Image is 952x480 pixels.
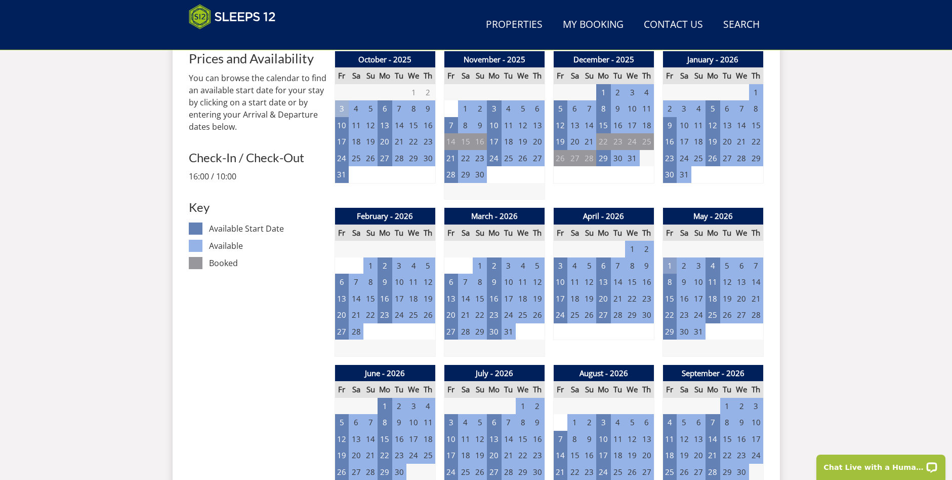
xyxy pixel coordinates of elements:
td: 4 [691,100,706,117]
td: 15 [596,117,610,134]
td: 22 [363,307,378,323]
td: 3 [553,257,567,274]
td: 9 [487,274,501,290]
td: 28 [392,150,406,167]
th: Th [421,67,435,84]
th: We [516,225,530,241]
th: Fr [663,67,677,84]
td: 15 [749,117,763,134]
th: Fr [663,225,677,241]
td: 5 [720,257,734,274]
th: Th [530,225,545,241]
td: 16 [640,274,654,290]
th: Fr [335,67,349,84]
th: We [734,67,749,84]
th: Su [473,67,487,84]
td: 23 [421,133,435,150]
dd: Booked [209,257,326,269]
td: 6 [444,274,458,290]
td: 3 [487,100,501,117]
td: 12 [553,117,567,134]
td: 12 [706,117,720,134]
td: 7 [582,100,596,117]
td: 11 [349,117,363,134]
td: 9 [378,274,392,290]
td: 2 [677,257,691,274]
th: Su [582,67,596,84]
td: 5 [530,257,545,274]
td: 16 [677,290,691,307]
td: 26 [421,307,435,323]
th: Mo [706,225,720,241]
td: 30 [421,150,435,167]
td: 14 [444,133,458,150]
th: Sa [458,67,472,84]
th: Mo [596,67,610,84]
td: 1 [363,257,378,274]
td: 11 [502,117,516,134]
a: Prices and Availability [189,51,326,65]
td: 19 [363,133,378,150]
td: 6 [720,100,734,117]
td: 17 [677,133,691,150]
p: 16:00 / 10:00 [189,170,326,182]
td: 2 [611,84,625,101]
th: We [516,67,530,84]
td: 4 [516,257,530,274]
td: 27 [378,150,392,167]
td: 9 [677,274,691,290]
td: 20 [720,133,734,150]
th: Sa [349,67,363,84]
td: 8 [406,100,421,117]
dd: Available [209,240,326,252]
td: 29 [458,166,472,183]
td: 1 [625,241,639,257]
td: 1 [663,257,677,274]
th: May - 2026 [663,208,763,225]
td: 23 [611,133,625,150]
td: 22 [473,307,487,323]
td: 4 [640,84,654,101]
td: 10 [625,100,639,117]
td: 22 [596,133,610,150]
td: 7 [392,100,406,117]
td: 11 [691,117,706,134]
td: 11 [706,274,720,290]
td: 14 [349,290,363,307]
td: 30 [663,166,677,183]
td: 8 [458,117,472,134]
td: 19 [553,133,567,150]
td: 10 [553,274,567,290]
iframe: LiveChat chat widget [810,448,952,480]
th: Tu [611,225,625,241]
td: 26 [363,150,378,167]
th: Th [640,67,654,84]
td: 21 [611,290,625,307]
th: Mo [378,67,392,84]
td: 11 [640,100,654,117]
td: 8 [363,274,378,290]
td: 18 [349,133,363,150]
td: 2 [640,241,654,257]
th: Th [530,67,545,84]
td: 25 [502,150,516,167]
td: 2 [663,100,677,117]
h3: Check-In / Check-Out [189,151,326,164]
td: 1 [406,84,421,101]
td: 12 [582,274,596,290]
td: 11 [516,274,530,290]
td: 21 [349,307,363,323]
th: Su [691,67,706,84]
td: 25 [516,307,530,323]
h3: Key [189,201,326,214]
td: 27 [567,150,582,167]
td: 20 [444,307,458,323]
td: 7 [458,274,472,290]
td: 20 [596,290,610,307]
td: 4 [567,257,582,274]
td: 1 [596,84,610,101]
td: 7 [611,257,625,274]
th: Fr [444,225,458,241]
th: Su [582,225,596,241]
td: 4 [706,257,720,274]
